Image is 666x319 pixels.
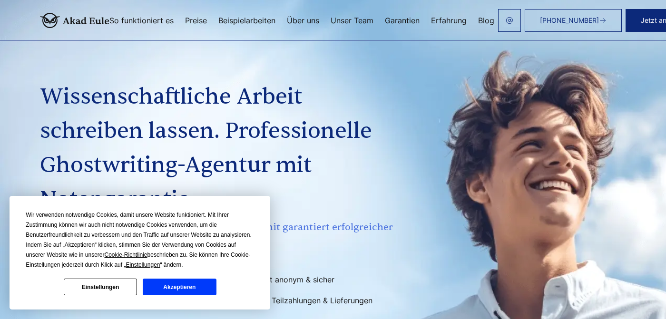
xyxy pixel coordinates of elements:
a: So funktioniert es [109,17,174,24]
a: Garantien [385,17,420,24]
span: [PHONE_NUMBER] [540,17,599,24]
a: Erfahrung [431,17,467,24]
span: Einstellungen [126,261,160,268]
span: Cookie-Richtlinie [105,251,147,258]
a: Blog [478,17,494,24]
a: Über uns [287,17,319,24]
a: Unser Team [331,17,373,24]
li: Bequeme Teilzahlungen & Lieferungen [221,293,396,308]
button: Akzeptieren [143,279,216,295]
img: email [506,17,513,24]
img: logo [40,13,109,28]
a: Beispielarbeiten [218,17,275,24]
h1: Wissenschaftliche Arbeit schreiben lassen. Professionelle Ghostwriting-Agentur mit Notengarantie. [40,80,398,217]
a: [PHONE_NUMBER] [525,9,622,32]
a: Preise [185,17,207,24]
li: Garantiert anonym & sicher [221,272,396,287]
div: Cookie Consent Prompt [10,196,270,309]
div: Wir verwenden notwendige Cookies, damit unsere Website funktioniert. Mit Ihrer Zustimmung können ... [26,210,254,270]
button: Einstellungen [64,279,137,295]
